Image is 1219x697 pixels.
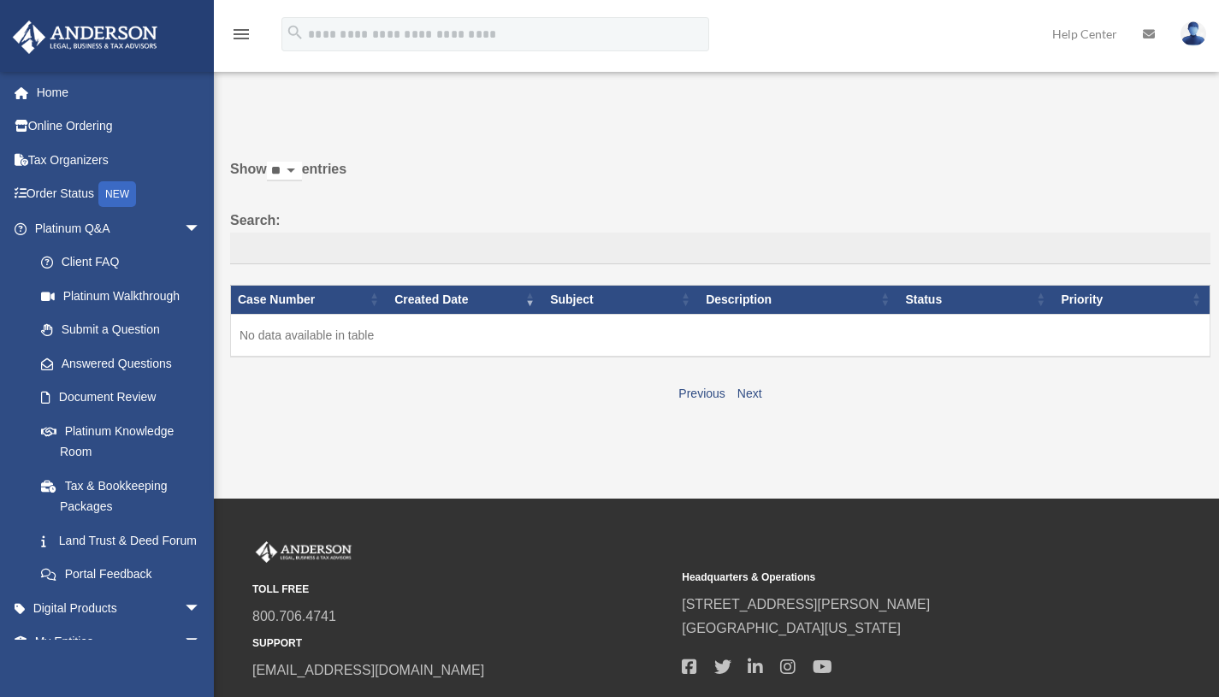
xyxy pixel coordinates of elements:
[24,381,218,415] a: Document Review
[388,286,543,315] th: Created Date: activate to sort column ascending
[230,209,1210,265] label: Search:
[543,286,699,315] th: Subject: activate to sort column ascending
[737,387,762,400] a: Next
[699,286,898,315] th: Description: activate to sort column ascending
[98,181,136,207] div: NEW
[24,469,218,523] a: Tax & Bookkeeping Packages
[231,314,1210,357] td: No data available in table
[252,609,336,623] a: 800.706.4741
[252,663,484,677] a: [EMAIL_ADDRESS][DOMAIN_NAME]
[12,109,227,144] a: Online Ordering
[12,75,227,109] a: Home
[682,621,901,635] a: [GEOGRAPHIC_DATA][US_STATE]
[24,523,218,558] a: Land Trust & Deed Forum
[1054,286,1210,315] th: Priority: activate to sort column ascending
[267,162,302,181] select: Showentries
[12,177,227,212] a: Order StatusNEW
[286,23,305,42] i: search
[682,569,1099,587] small: Headquarters & Operations
[8,21,163,54] img: Anderson Advisors Platinum Portal
[682,597,930,611] a: [STREET_ADDRESS][PERSON_NAME]
[24,558,218,592] a: Portal Feedback
[184,211,218,246] span: arrow_drop_down
[12,591,227,625] a: Digital Productsarrow_drop_down
[231,286,388,315] th: Case Number: activate to sort column ascending
[231,30,251,44] a: menu
[252,541,355,564] img: Anderson Advisors Platinum Portal
[678,387,725,400] a: Previous
[12,143,227,177] a: Tax Organizers
[252,581,670,599] small: TOLL FREE
[252,635,670,653] small: SUPPORT
[24,279,218,313] a: Platinum Walkthrough
[24,313,218,347] a: Submit a Question
[24,245,218,280] a: Client FAQ
[184,625,218,660] span: arrow_drop_down
[24,346,210,381] a: Answered Questions
[184,591,218,626] span: arrow_drop_down
[1181,21,1206,46] img: User Pic
[231,24,251,44] i: menu
[12,625,227,659] a: My Entitiesarrow_drop_down
[898,286,1054,315] th: Status: activate to sort column ascending
[230,233,1210,265] input: Search:
[12,211,218,245] a: Platinum Q&Aarrow_drop_down
[230,157,1210,198] label: Show entries
[24,414,218,469] a: Platinum Knowledge Room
